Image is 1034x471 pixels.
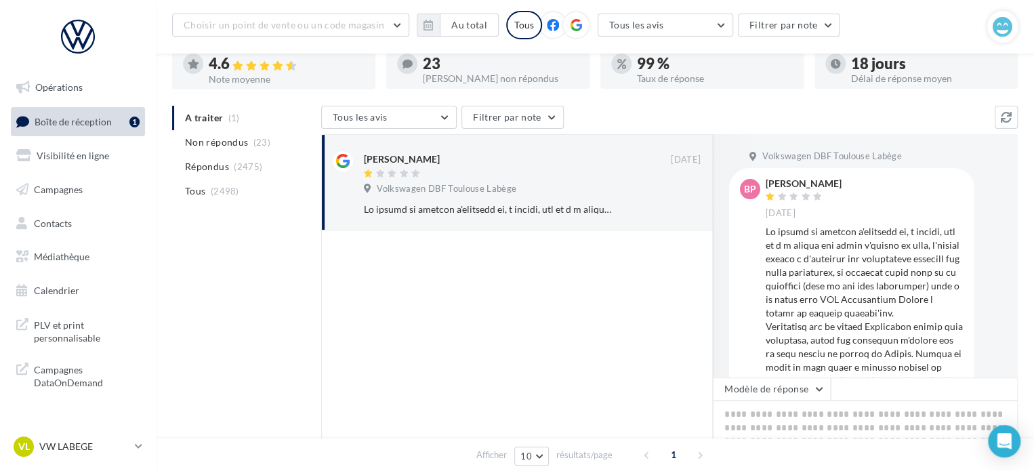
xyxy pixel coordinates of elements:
button: Choisir un point de vente ou un code magasin [172,14,409,37]
span: Afficher [476,449,507,462]
div: 23 [423,56,579,71]
button: Tous les avis [321,106,457,129]
div: Tous [506,11,542,39]
a: Contacts [8,209,148,238]
span: résultats/page [556,449,613,462]
a: Campagnes DataOnDemand [8,355,148,395]
div: [PERSON_NAME] [364,152,440,166]
span: Visibilité en ligne [37,150,109,161]
span: Opérations [35,81,83,93]
span: Boîte de réception [35,115,112,127]
div: Lo ipsumd si ametcon a'elitsedd ei, t incidi, utl et d m aliqua eni admin v'quisno ex ulla, l'nis... [364,203,613,216]
button: Filtrer par note [461,106,564,129]
div: Open Intercom Messenger [988,425,1020,457]
a: Campagnes [8,176,148,204]
button: Au total [417,14,499,37]
button: Tous les avis [598,14,733,37]
span: Choisir un point de vente ou un code magasin [184,19,384,30]
span: Non répondus [185,136,248,149]
a: Calendrier [8,277,148,305]
span: Tous les avis [333,111,388,123]
span: [DATE] [766,207,795,220]
div: [PERSON_NAME] non répondus [423,74,579,83]
button: Au total [440,14,499,37]
a: Boîte de réception1 [8,107,148,136]
div: Taux de réponse [637,74,793,83]
div: 99 % [637,56,793,71]
button: Modèle de réponse [713,377,831,401]
span: 10 [520,451,532,462]
div: Note moyenne [209,75,365,84]
span: VL [18,440,30,453]
span: Volkswagen DBF Toulouse Labège [377,183,516,195]
span: Tous [185,184,205,198]
div: [PERSON_NAME] [766,179,842,188]
a: PLV et print personnalisable [8,310,148,350]
span: Tous les avis [609,19,664,30]
button: 10 [514,447,549,466]
div: 1 [129,117,140,127]
span: (23) [253,137,270,148]
span: Contacts [34,217,72,228]
a: Visibilité en ligne [8,142,148,170]
span: [DATE] [671,154,701,166]
span: (2498) [211,186,239,197]
span: PLV et print personnalisable [34,316,140,345]
div: Délai de réponse moyen [851,74,1007,83]
div: 4.6 [209,56,365,72]
span: (2475) [234,161,262,172]
span: Médiathèque [34,251,89,262]
a: Médiathèque [8,243,148,271]
span: Volkswagen DBF Toulouse Labège [762,150,902,163]
span: Calendrier [34,285,79,296]
span: Répondus [185,160,229,173]
a: VL VW LABEGE [11,434,145,459]
span: Campagnes DataOnDemand [34,361,140,390]
span: Campagnes [34,184,83,195]
a: Opérations [8,73,148,102]
div: 18 jours [851,56,1007,71]
span: 1 [663,444,684,466]
button: Filtrer par note [738,14,840,37]
span: BP [744,182,756,196]
p: VW LABEGE [39,440,129,453]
